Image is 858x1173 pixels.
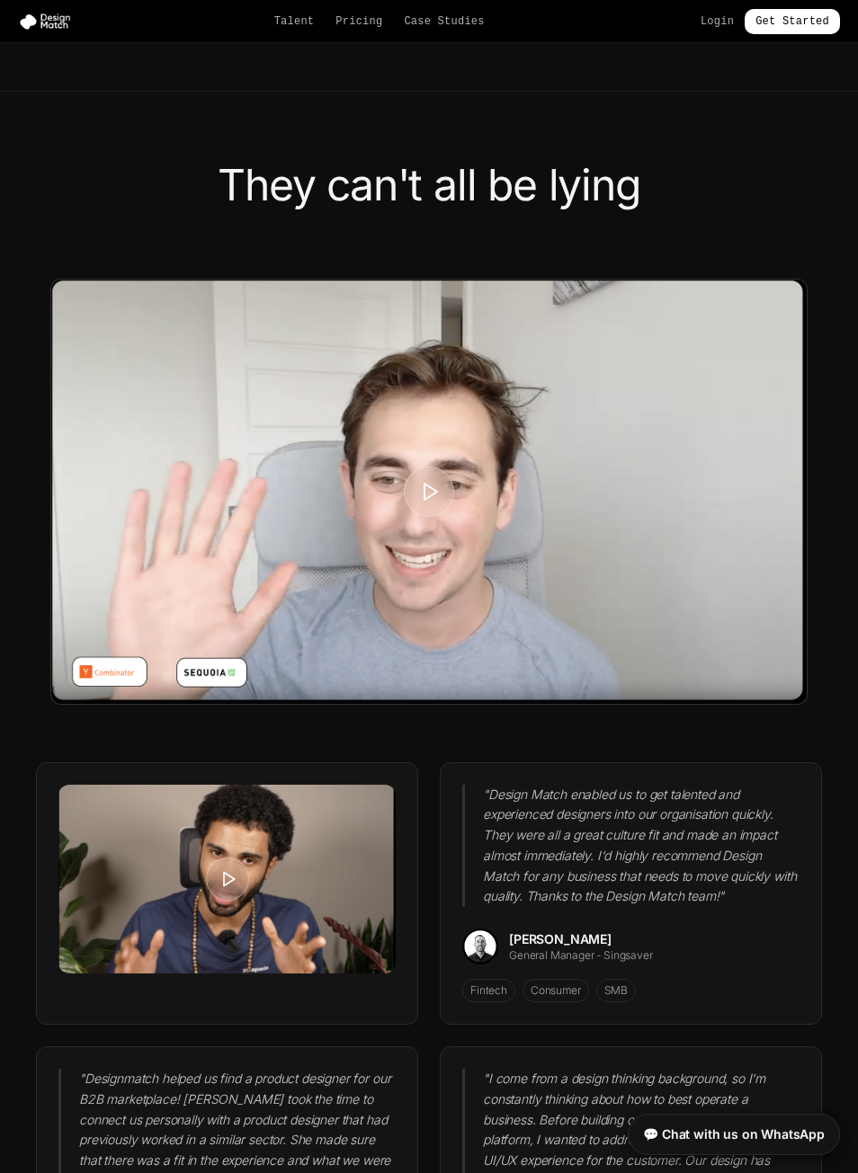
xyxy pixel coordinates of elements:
[523,979,589,1002] span: Consumer
[745,9,840,34] a: Get Started
[596,979,637,1002] span: SMB
[509,948,653,963] div: General Manager - Singsaver
[628,1114,840,1155] a: 💬 Chat with us on WhatsApp
[462,979,515,1002] span: Fintech
[335,14,382,29] a: Pricing
[36,164,822,207] h2: They can't all be lying
[18,13,79,31] img: Design Match
[462,785,800,908] blockquote: " Design Match enabled us to get talented and experienced designers into our organisation quickly...
[701,14,734,29] a: Login
[274,14,315,29] a: Talent
[462,929,498,964] img: Ian H.
[509,930,653,948] div: [PERSON_NAME]
[404,14,484,29] a: Case Studies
